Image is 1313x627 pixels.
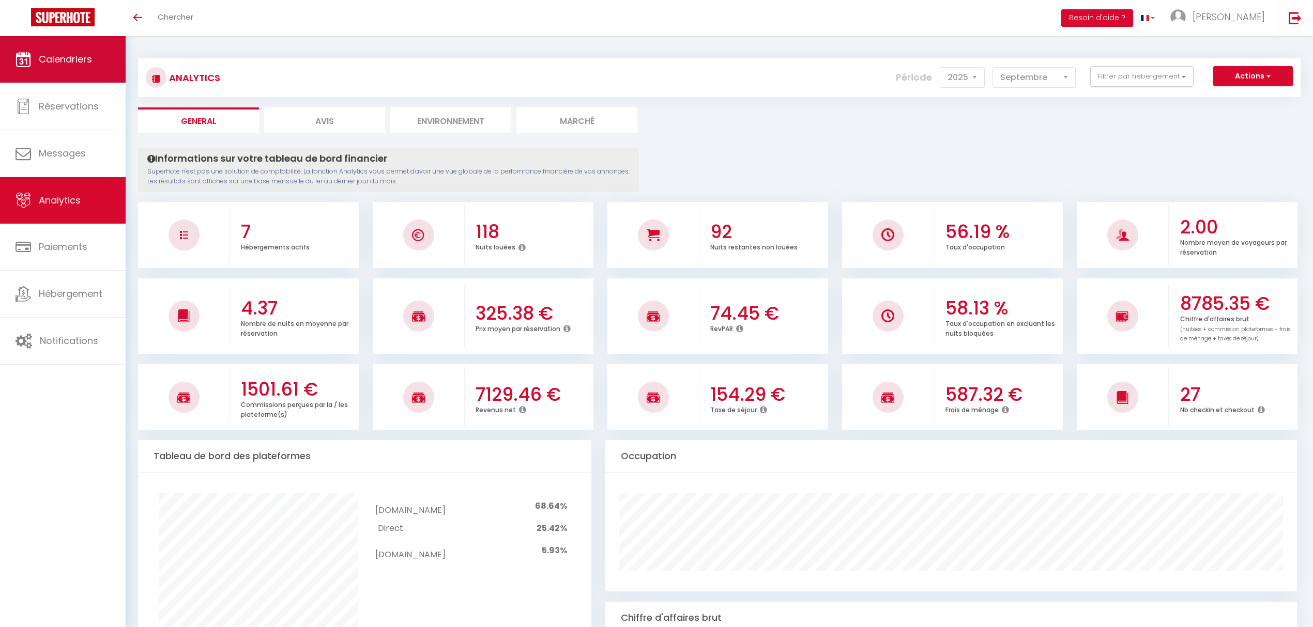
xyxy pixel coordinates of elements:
h3: 8785.35 € [1180,293,1295,315]
h3: 58.13 % [945,297,1061,319]
h4: Informations sur votre tableau de bord financier [147,153,630,164]
h3: 325.38 € [476,303,591,324]
h3: 118 [476,221,591,243]
img: NO IMAGE [1116,310,1129,322]
li: Environnement [390,107,511,133]
h3: 1501.61 € [241,379,356,400]
li: General [138,107,259,133]
p: Taux d'occupation en excluant les nuits bloquées [945,317,1055,338]
button: Actions [1213,66,1293,87]
span: Notifications [40,334,98,347]
h3: 56.19 % [945,221,1061,243]
img: NO IMAGE [881,309,894,322]
p: Nombre de nuits en moyenne par réservation [241,317,348,338]
p: Chiffre d'affaires brut [1180,312,1290,343]
p: Frais de ménage [945,403,999,414]
li: Avis [264,107,385,133]
img: logout [1289,11,1302,24]
p: RevPAR [710,322,733,333]
p: Taux d'occupation [945,241,1005,252]
h3: 2.00 [1180,216,1295,238]
h3: 587.32 € [945,384,1061,405]
h3: 154.29 € [710,384,826,405]
button: Filtrer par hébergement [1090,66,1194,87]
p: Revenus net [476,403,516,414]
span: Calendriers [39,53,92,66]
p: Prix moyen par réservation [476,322,560,333]
span: Chercher [158,11,193,22]
iframe: Chat [1269,581,1305,619]
img: Super Booking [31,8,95,26]
span: Messages [39,147,86,160]
h3: Analytics [166,66,220,89]
p: Nuits restantes non louées [710,241,798,252]
span: Paiements [39,240,87,253]
img: ... [1170,9,1186,25]
span: Hébergement [39,287,102,300]
button: Ouvrir le widget de chat LiveChat [8,4,39,35]
img: NO IMAGE [180,231,188,239]
span: Analytics [39,194,81,207]
p: Commissions perçues par la / les plateforme(s) [241,398,348,419]
div: Tableau de bord des plateformes [138,440,591,473]
p: Superhote n'est pas une solution de comptabilité. La fonction Analytics vous permet d'avoir une v... [147,167,630,186]
h3: 7129.46 € [476,384,591,405]
label: Période [896,66,932,89]
li: Marché [516,107,637,133]
h3: 74.45 € [710,303,826,324]
h3: 4.37 [241,297,356,319]
p: Nuits louées [476,241,515,252]
td: [DOMAIN_NAME] [375,493,445,520]
span: Réservations [39,100,99,113]
span: [PERSON_NAME] [1193,10,1265,23]
span: 25.42% [537,522,567,534]
div: Occupation [605,440,1297,473]
h3: 92 [710,221,826,243]
p: Taxe de séjour [710,403,757,414]
p: Nb checkin et checkout [1180,403,1255,414]
td: Direct [375,520,445,538]
p: Nombre moyen de voyageurs par réservation [1180,236,1287,257]
span: 5.93% [542,544,567,556]
span: (nuitées + commission plateformes + frais de ménage + taxes de séjour) [1180,325,1290,343]
td: [DOMAIN_NAME] [375,538,445,564]
button: Besoin d'aide ? [1061,9,1133,27]
span: 68.64% [535,500,567,512]
p: Hébergements actifs [241,241,310,252]
h3: 27 [1180,384,1295,405]
h3: 7 [241,221,356,243]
